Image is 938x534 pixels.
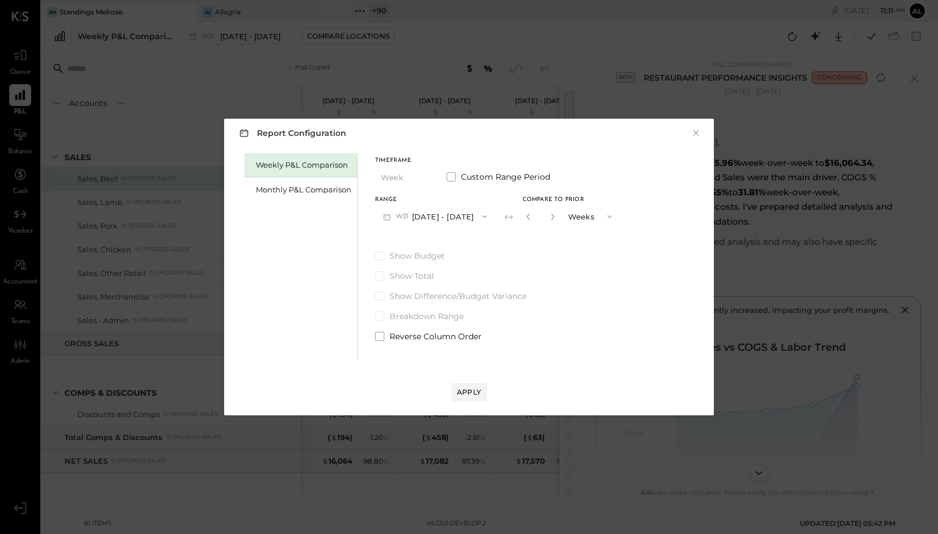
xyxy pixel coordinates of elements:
div: Apply [457,387,481,397]
span: Breakdown Range [389,310,464,322]
h3: Report Configuration [237,126,346,140]
button: Apply [451,383,487,402]
button: × [691,127,701,139]
button: Week [375,166,433,188]
span: Reverse Column Order [389,331,482,342]
span: Show Difference/Budget Variance [389,290,527,302]
div: Monthly P&L Comparison [256,184,351,195]
div: Weekly P&L Comparison [256,160,351,171]
span: Show Budget [389,250,445,262]
span: Show Total [389,270,434,282]
span: Custom Range Period [461,171,550,183]
span: W31 [396,212,412,221]
button: Weeks [562,206,620,227]
div: Range [375,197,495,203]
span: Compare to Prior [523,197,584,203]
div: Timeframe [375,158,433,164]
button: W31[DATE] - [DATE] [375,206,495,227]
